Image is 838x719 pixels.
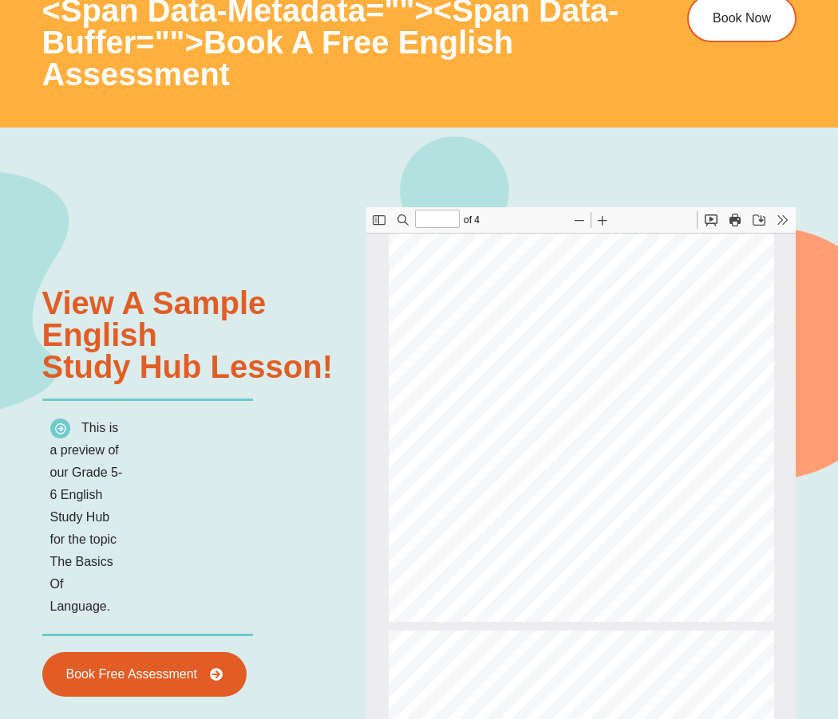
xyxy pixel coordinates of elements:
span: B [232,163,237,170]
span: K [186,148,191,155]
span: B [214,163,219,170]
span: B [135,163,140,170]
span: B [184,181,188,187]
span: B [75,163,80,170]
span: B [172,181,177,187]
span: S [263,148,268,155]
span: B [146,199,151,206]
span: [ [229,148,231,155]
span: B [161,199,166,206]
span: X [119,148,124,155]
span: B [192,163,196,170]
span: B [113,199,117,206]
span:  [160,148,167,155]
span: B [285,181,290,187]
span: B [247,199,252,206]
span: B [94,199,99,206]
span: B [274,181,279,187]
span: B [139,163,144,170]
span: H [209,148,214,155]
span: B [318,163,323,170]
span: B [274,163,279,170]
span: B [168,199,173,206]
span: B [150,199,155,206]
span: B [199,181,204,187]
span: B [255,181,259,187]
span: W [134,148,140,155]
span: W [238,148,244,155]
span: G [87,148,93,155]
span: " [322,148,325,155]
span: B [184,199,188,206]
span: B [281,181,286,187]
span: B [176,181,181,187]
span: B [113,163,117,170]
span: B [289,181,294,187]
span: B [168,181,173,187]
span: B [109,199,113,206]
span: B [101,181,106,187]
span: Z [80,148,84,155]
span: B [150,163,155,170]
span: B [330,181,334,187]
span: F [251,148,255,155]
span: + [71,148,75,155]
span: B [270,199,275,206]
span: B [203,199,208,206]
span: B [221,181,226,187]
span: B [172,163,177,170]
span: B [120,163,125,170]
span: B [157,181,162,187]
span: B [281,199,286,206]
span: B [105,181,110,187]
span: B [128,181,132,187]
span: B [243,163,248,170]
span: B [184,163,188,170]
span: B [135,199,140,206]
span: B [206,199,211,206]
span: B [338,181,342,187]
span: B [90,199,95,206]
span:  [113,148,119,155]
span: B [124,181,128,187]
span: B [109,181,113,187]
span: of ⁨4⁩ [95,2,119,24]
span: B [97,163,102,170]
span: B [97,181,102,187]
span: B [176,163,181,170]
span: R [190,148,195,155]
span: R [90,148,95,155]
span: H [109,148,113,155]
span: B [157,163,162,170]
span:  [223,148,230,155]
span: B [180,163,184,170]
span: B [236,181,241,187]
span: V [205,148,210,155]
span: B [225,199,230,206]
span: B [86,163,91,170]
span: D [169,148,174,155]
span: B [131,163,136,170]
span: B [180,181,184,187]
span: R [277,148,282,155]
span: B [86,181,91,187]
span: B [172,199,177,206]
span:  [85,148,91,155]
span: B [247,163,252,170]
span: W [151,148,157,155]
span: B [292,163,297,170]
span: H [177,148,182,155]
span: B [192,199,196,206]
span: B [124,199,128,206]
span: L [114,148,118,155]
span:  [101,148,108,155]
span: B [289,163,294,170]
span: B [165,199,170,206]
span: B [150,181,155,187]
span: B [203,163,208,170]
span: B [113,181,117,187]
span: B [86,199,91,206]
span: B [210,199,215,206]
span: B [71,163,76,170]
span: B [274,199,279,206]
